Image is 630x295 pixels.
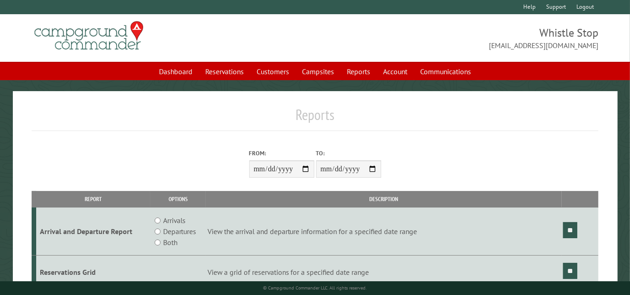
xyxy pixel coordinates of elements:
[206,256,562,289] td: View a grid of reservations for a specified date range
[296,63,340,80] a: Campsites
[341,63,376,80] a: Reports
[163,226,197,237] label: Departures
[153,63,198,80] a: Dashboard
[251,63,295,80] a: Customers
[263,285,367,291] small: © Campground Commander LLC. All rights reserved.
[315,25,599,51] span: Whistle Stop [EMAIL_ADDRESS][DOMAIN_NAME]
[36,256,151,289] td: Reservations Grid
[249,149,314,158] label: From:
[36,191,151,207] th: Report
[200,63,249,80] a: Reservations
[316,149,381,158] label: To:
[32,106,599,131] h1: Reports
[150,191,206,207] th: Options
[36,208,151,256] td: Arrival and Departure Report
[206,191,562,207] th: Description
[32,18,146,54] img: Campground Commander
[378,63,413,80] a: Account
[163,215,186,226] label: Arrivals
[163,237,177,248] label: Both
[415,63,477,80] a: Communications
[206,208,562,256] td: View the arrival and departure information for a specified date range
